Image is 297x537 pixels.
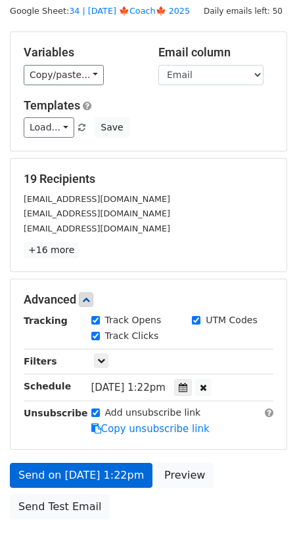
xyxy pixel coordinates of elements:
[231,474,297,537] iframe: Chat Widget
[69,6,190,16] a: 34 | [DATE] 🍁Coach🍁 2025
[206,313,257,327] label: UTM Codes
[91,423,210,435] a: Copy unsubscribe link
[24,209,170,218] small: [EMAIL_ADDRESS][DOMAIN_NAME]
[24,408,88,418] strong: Unsubscribe
[158,45,273,60] h5: Email column
[91,382,166,393] span: [DATE] 1:22pm
[24,172,273,186] h5: 19 Recipients
[24,194,170,204] small: [EMAIL_ADDRESS][DOMAIN_NAME]
[24,65,104,85] a: Copy/paste...
[10,494,110,519] a: Send Test Email
[105,313,162,327] label: Track Opens
[24,98,80,112] a: Templates
[199,4,287,18] span: Daily emails left: 50
[24,381,71,391] strong: Schedule
[24,356,57,367] strong: Filters
[10,6,190,16] small: Google Sheet:
[24,117,74,138] a: Load...
[24,242,79,258] a: +16 more
[95,117,129,138] button: Save
[24,292,273,307] h5: Advanced
[105,329,159,343] label: Track Clicks
[105,406,201,420] label: Add unsubscribe link
[24,315,68,326] strong: Tracking
[24,45,139,60] h5: Variables
[24,224,170,233] small: [EMAIL_ADDRESS][DOMAIN_NAME]
[10,463,152,488] a: Send on [DATE] 1:22pm
[156,463,214,488] a: Preview
[199,6,287,16] a: Daily emails left: 50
